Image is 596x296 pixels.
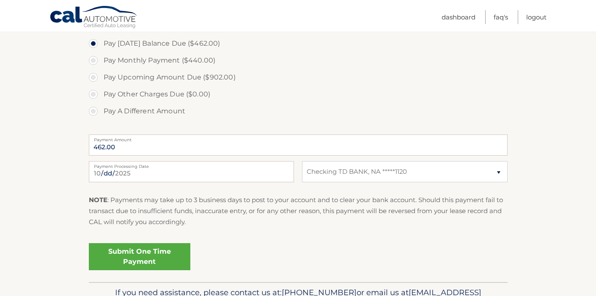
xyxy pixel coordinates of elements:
label: Payment Processing Date [89,161,294,168]
label: Pay A Different Amount [89,103,508,120]
p: : Payments may take up to 3 business days to post to your account and to clear your bank account.... [89,195,508,228]
label: Pay Upcoming Amount Due ($902.00) [89,69,508,86]
input: Payment Date [89,161,294,182]
a: FAQ's [494,10,508,24]
label: Pay Other Charges Due ($0.00) [89,86,508,103]
a: Dashboard [442,10,475,24]
label: Payment Amount [89,134,508,141]
a: Logout [526,10,547,24]
label: Pay Monthly Payment ($440.00) [89,52,508,69]
label: Pay [DATE] Balance Due ($462.00) [89,35,508,52]
strong: NOTE [89,196,107,204]
input: Payment Amount [89,134,508,156]
a: Submit One Time Payment [89,243,190,270]
a: Cal Automotive [49,5,138,30]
